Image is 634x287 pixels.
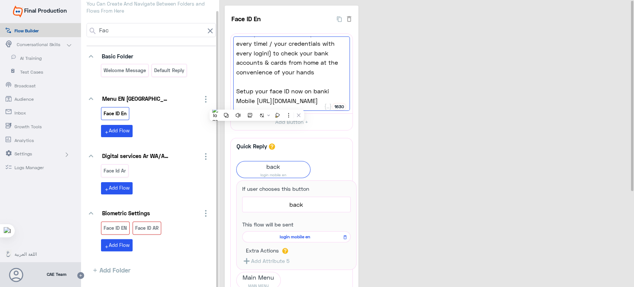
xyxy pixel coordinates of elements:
[14,123,58,130] span: Growth Tools
[236,86,347,105] span: Setup your face ID now on banki Mobile [URL][DOMAIN_NAME]
[340,232,349,242] button: Remove Flow
[87,151,95,160] i: keyboard_arrow_down
[14,110,58,116] span: Inbox
[104,130,109,135] i: add
[9,268,23,282] button: Avatar
[236,161,311,178] div: back
[245,200,348,209] span: back
[87,52,95,61] i: keyboard_arrow_down
[20,55,64,62] span: AI Training
[14,251,58,258] span: اللغة العربية
[103,66,147,75] p: Welcome Message
[242,231,351,242] div: login mobile en
[324,103,332,110] button: Add user attribute
[102,53,133,59] span: Basic Folder
[14,96,58,103] span: Audience
[14,164,58,171] span: Logs Manager
[153,66,185,75] p: Default reply
[13,6,23,17] img: Widebot Logo
[20,69,64,75] span: Test Cases
[246,248,279,254] label: Extra Actions
[14,83,58,89] span: Broadcast
[332,103,346,110] div: 1630
[101,239,133,251] button: addAdd Flow
[230,11,333,26] input: Face ID En
[101,182,133,194] button: addAdd Flow
[333,14,345,23] button: Duplicate Flow
[24,7,67,14] span: Final Production
[242,197,351,212] div: back
[237,272,280,283] span: Main Menu
[14,28,58,34] span: Flow Builder
[87,0,216,15] p: You Can Create And Navigate Between Folders and Flows From Here
[92,267,98,273] i: add
[104,245,109,249] i: add
[237,161,310,172] span: back
[246,233,344,240] span: login mobile en
[103,224,128,232] p: Face ID EN
[242,256,289,265] button: Add Attribute 5
[87,265,130,275] button: addAdd Folder
[14,137,58,144] span: Analytics
[87,209,95,217] i: keyboard_arrow_down
[103,167,127,175] p: Face Id Ar
[237,172,310,178] span: login mobile en
[17,41,60,48] span: Conversational Skills
[47,271,66,278] span: CAE Team
[242,220,293,228] label: This flow will be sent
[14,151,58,157] span: Settings
[100,265,130,275] span: Add Folder
[242,185,309,193] label: If user chooses this button
[231,113,352,130] button: Add Button +
[87,94,95,103] i: keyboard_arrow_down
[345,14,353,23] button: Delete Flow
[101,125,133,137] button: addAdd Flow
[134,224,159,232] p: Face ID AR
[98,23,205,37] input: Search by folder name
[104,187,109,192] i: add
[235,143,269,149] h6: Quick Reply
[103,109,127,118] p: Face ID En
